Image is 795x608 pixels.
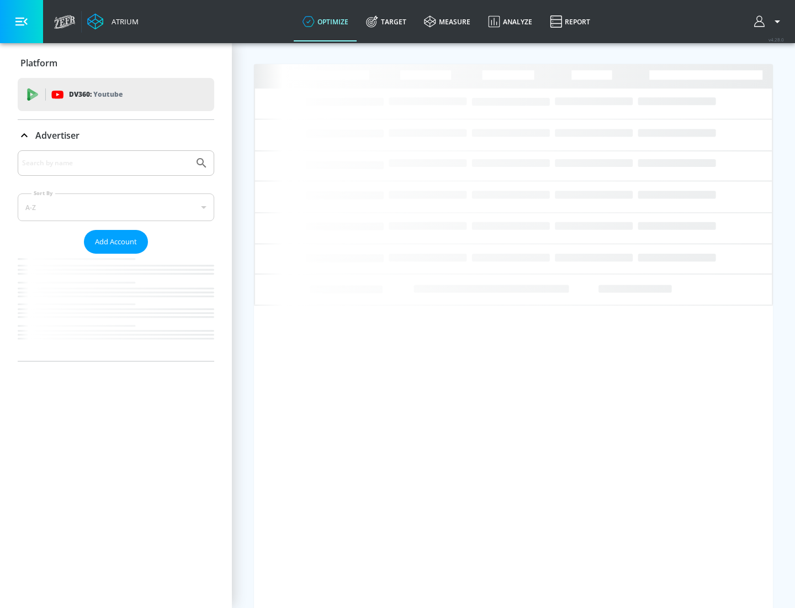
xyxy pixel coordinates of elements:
a: Report [541,2,599,41]
input: Search by name [22,156,189,170]
div: Platform [18,48,214,78]
button: Add Account [84,230,148,254]
a: Target [357,2,415,41]
p: DV360: [69,88,123,101]
nav: list of Advertiser [18,254,214,361]
p: Youtube [93,88,123,100]
div: DV360: Youtube [18,78,214,111]
div: A-Z [18,193,214,221]
div: Advertiser [18,150,214,361]
a: Analyze [479,2,541,41]
div: Atrium [107,17,139,27]
span: v 4.28.0 [768,36,784,43]
span: Add Account [95,235,137,248]
p: Platform [20,57,57,69]
label: Sort By [31,190,55,197]
a: measure [415,2,479,41]
a: Atrium [87,13,139,30]
p: Advertiser [35,129,79,141]
a: optimize [294,2,357,41]
div: Advertiser [18,120,214,151]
